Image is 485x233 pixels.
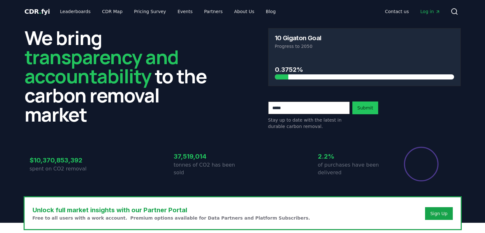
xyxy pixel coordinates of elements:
a: Leaderboards [55,6,96,17]
a: Contact us [380,6,414,17]
h3: 10 Gigaton Goal [275,35,321,41]
a: Sign Up [430,210,447,217]
div: Percentage of sales delivered [403,146,439,182]
a: CDR Map [97,6,128,17]
span: CDR fyi [25,8,50,15]
nav: Main [380,6,445,17]
h2: We bring to the carbon removal market [25,28,217,124]
span: transparency and accountability [25,44,179,89]
p: tonnes of CO2 has been sold [174,161,243,177]
a: Events [173,6,198,17]
a: Blog [261,6,281,17]
h3: 0.3752% [275,65,454,74]
button: Sign Up [425,207,452,220]
h3: $10,370,853,392 [30,155,99,165]
p: of purchases have been delivered [318,161,387,177]
button: Submit [352,101,378,114]
a: CDR.fyi [25,7,50,16]
a: Log in [415,6,445,17]
p: Stay up to date with the latest in durable carbon removal. [268,117,350,130]
a: About Us [229,6,259,17]
nav: Main [55,6,281,17]
a: Pricing Survey [129,6,171,17]
p: Progress to 2050 [275,43,454,49]
a: Partners [199,6,228,17]
h3: Unlock full market insights with our Partner Portal [33,205,310,215]
p: Free to all users with a work account. Premium options available for Data Partners and Platform S... [33,215,310,221]
p: spent on CO2 removal [30,165,99,173]
h3: 2.2% [318,152,387,161]
span: . [39,8,41,15]
h3: 37,519,014 [174,152,243,161]
span: Log in [420,8,440,15]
